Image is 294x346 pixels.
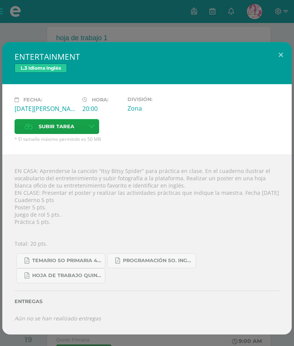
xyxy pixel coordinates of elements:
a: Programación 5o. Inglés A.pdf [107,253,196,268]
span: L.3 Idioma Inglés [15,64,67,73]
span: Programación 5o. Inglés A.pdf [123,258,192,264]
button: Close (Esc) [270,42,292,68]
h2: ENTERTAINMENT [15,51,279,62]
span: Temario 5o primaria 4-2025.pdf [32,258,101,264]
span: Subir tarea [39,119,74,134]
div: Zona [127,104,189,113]
a: Temario 5o primaria 4-2025.pdf [16,253,105,268]
div: EN CASA: Aprenderse la canción “Itsy Bitsy Spider” para práctica en clase. En el cuaderno ilustra... [2,155,292,335]
div: 20:00 [82,104,121,113]
span: * El tamaño máximo permitido es 50 MB [15,136,279,142]
label: Entregas [15,299,279,304]
a: Hoja de trabajo QUINTO1.pdf [16,268,105,283]
span: Fecha: [23,97,42,103]
span: Hoja de trabajo QUINTO1.pdf [32,273,101,279]
i: Aún no se han realizado entregas [15,315,101,322]
span: Hora: [92,97,108,103]
label: División: [127,96,189,102]
div: [DATE][PERSON_NAME] [15,104,76,113]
